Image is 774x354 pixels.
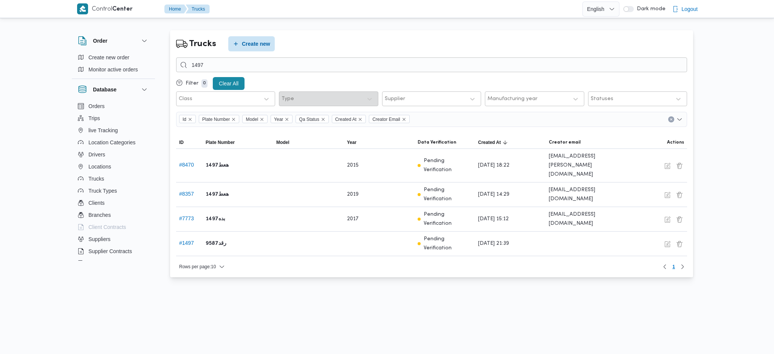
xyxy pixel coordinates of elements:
[478,190,509,199] span: [DATE] 14:29
[88,150,105,159] span: Drivers
[176,262,228,271] button: Rows per page:10
[285,117,289,122] button: Remove Year from selection in this group
[202,115,230,124] span: Plate Number
[75,209,152,221] button: Branches
[112,6,133,12] b: Center
[186,5,210,14] button: Trucks
[88,102,105,111] span: Orders
[332,115,366,123] span: Created At
[201,79,207,88] p: 0
[88,65,138,74] span: Monitor active orders
[418,139,456,145] span: Data Verification
[75,124,152,136] button: live Tracking
[344,136,415,148] button: Year
[75,51,152,63] button: Create new order
[478,215,509,224] span: [DATE] 15:12
[179,162,194,168] button: #8470
[88,247,132,256] span: Supplier Contracts
[206,239,226,248] b: 9587رقد
[206,139,235,145] span: Plate Number
[75,233,152,245] button: Suppliers
[75,173,152,185] button: Trucks
[75,197,152,209] button: Clients
[88,174,104,183] span: Trucks
[78,85,149,94] button: Database
[75,245,152,257] button: Supplier Contracts
[75,257,152,269] button: Devices
[347,139,356,145] span: Year
[88,198,105,207] span: Clients
[179,240,194,246] button: #1497
[179,215,194,221] button: #7773
[274,115,283,124] span: Year
[75,63,152,76] button: Monitor active orders
[75,148,152,161] button: Drivers
[296,115,328,123] span: Qa Status
[246,115,258,124] span: Model
[667,139,684,145] span: Actions
[321,117,325,122] button: Remove Qa Status from selection in this group
[75,100,152,112] button: Orders
[276,139,289,145] span: Model
[402,117,406,122] button: Remove Creator Email from selection in this group
[75,221,152,233] button: Client Contracts
[206,190,229,199] b: هعط1497
[358,117,362,122] button: Remove Created At from selection in this group
[88,162,111,171] span: Locations
[424,235,472,253] p: Pending Verification
[488,96,537,102] div: Manufacturing year
[681,5,698,14] span: Logout
[478,161,509,170] span: [DATE] 18:22
[669,2,701,17] button: Logout
[176,136,203,148] button: ID
[549,139,580,145] span: Creator email
[179,96,192,102] div: Class
[77,3,88,14] img: X8yXhbKr1z7QwAAAABJRU5ErkJggg==
[88,53,129,62] span: Create new order
[75,161,152,173] button: Locations
[88,210,111,220] span: Branches
[179,139,184,145] span: ID
[164,5,187,14] button: Home
[549,186,613,204] span: [EMAIL_ADDRESS][DOMAIN_NAME]
[242,115,268,123] span: Model
[424,210,472,228] p: Pending Verification
[660,262,669,271] button: Previous page
[424,186,472,204] p: Pending Verification
[72,51,155,79] div: Order
[88,138,136,147] span: Location Categories
[478,139,501,145] span: Created At; Sorted in descending order
[678,262,687,271] button: Next page
[88,235,110,244] span: Suppliers
[72,100,155,264] div: Database
[206,215,225,224] b: بده1497
[502,139,508,145] svg: Sorted in descending order
[672,262,675,271] span: 1
[273,136,344,148] button: Model
[385,96,405,102] div: Supplier
[478,239,509,248] span: [DATE] 21:39
[347,190,359,199] span: 2019
[372,115,400,124] span: Creator Email
[668,116,674,122] button: Clear input
[424,156,472,175] p: Pending Verification
[75,136,152,148] button: Location Categories
[299,115,319,124] span: Qa Status
[88,259,107,268] span: Devices
[8,324,32,346] iframe: chat widget
[88,223,126,232] span: Client Contracts
[179,191,194,197] button: #8357
[228,36,275,51] button: Create new
[93,85,116,94] h3: Database
[199,115,239,123] span: Plate Number
[203,136,273,148] button: Plate Number
[183,115,186,124] span: Id
[189,37,216,51] h2: Trucks
[260,117,264,122] button: Remove Model from selection in this group
[347,215,359,224] span: 2017
[271,115,293,123] span: Year
[231,117,236,122] button: Remove Plate Number from selection in this group
[213,77,245,90] button: Clear All
[475,136,546,148] button: Created AtSorted in descending order
[75,185,152,197] button: Truck Types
